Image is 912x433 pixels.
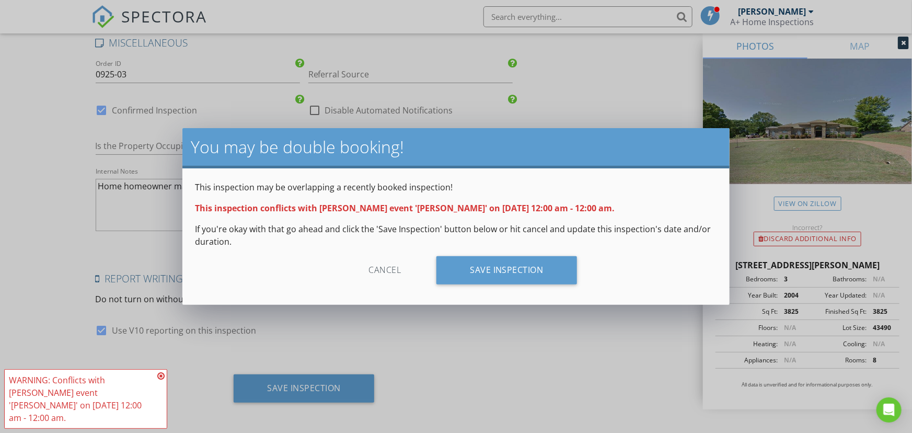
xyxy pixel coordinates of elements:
strong: This inspection conflicts with [PERSON_NAME] event '[PERSON_NAME]' on [DATE] 12:00 am - 12:00 am. [195,202,615,214]
div: Save Inspection [436,256,577,284]
div: Open Intercom Messenger [876,397,902,423]
div: WARNING: Conflicts with [PERSON_NAME] event '[PERSON_NAME]' on [DATE] 12:00 am - 12:00 am. [9,374,154,424]
h2: You may be double booking! [191,136,721,157]
div: Cancel [335,256,434,284]
p: This inspection may be overlapping a recently booked inspection! [195,181,717,193]
p: If you're okay with that go ahead and click the 'Save Inspection' button below or hit cancel and ... [195,223,717,248]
